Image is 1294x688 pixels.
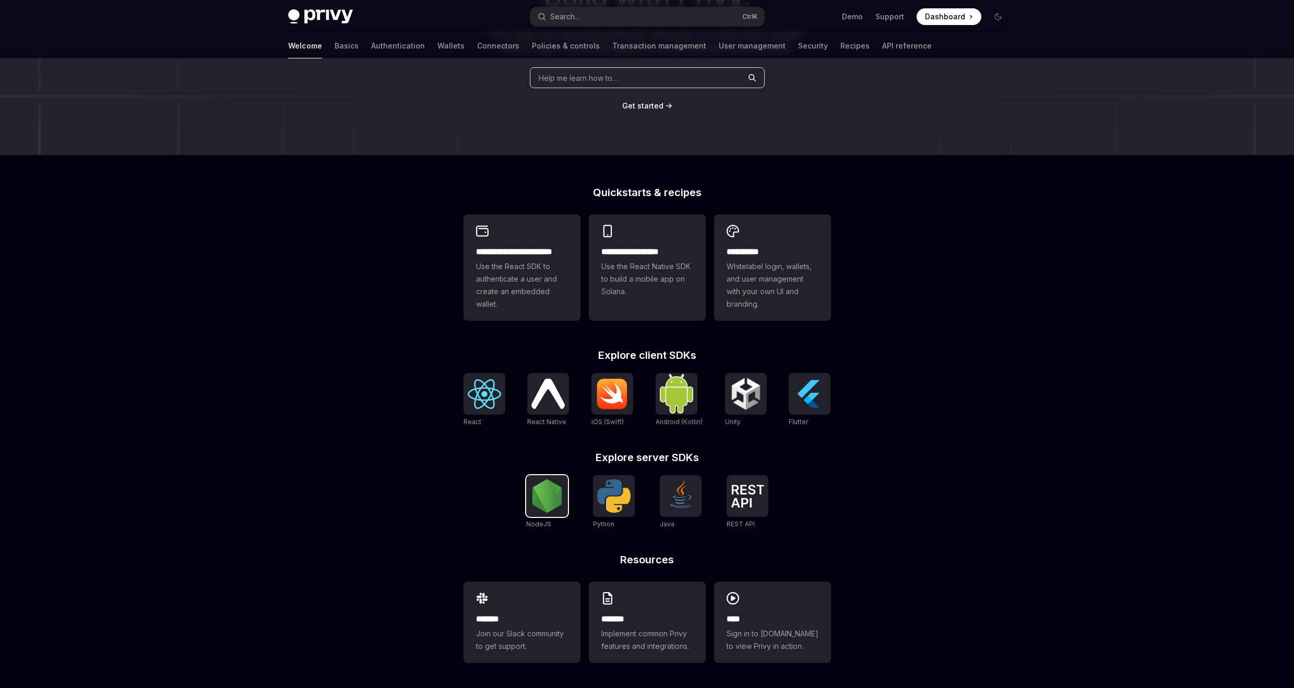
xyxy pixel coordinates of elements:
[656,373,703,427] a: Android (Kotlin)Android (Kotlin)
[597,479,631,513] img: Python
[727,520,755,528] span: REST API
[725,418,741,426] span: Unity
[589,582,706,663] a: **** **Implement common Privy features and integrations.
[742,13,758,21] span: Ctrl K
[593,475,635,529] a: PythonPython
[288,33,322,58] a: Welcome
[798,33,828,58] a: Security
[622,101,663,110] span: Get started
[526,475,568,529] a: NodeJSNodeJS
[714,214,831,321] a: **** *****Whitelabel login, wallets, and user management with your own UI and branding.
[917,8,981,25] a: Dashboard
[612,33,706,58] a: Transaction management
[660,520,674,528] span: Java
[371,33,425,58] a: Authentication
[527,418,566,426] span: React Native
[990,8,1006,25] button: Toggle dark mode
[840,33,870,58] a: Recipes
[882,33,932,58] a: API reference
[875,11,904,22] a: Support
[601,627,693,653] span: Implement common Privy features and integrations.
[660,374,693,413] img: Android (Kotlin)
[464,452,831,463] h2: Explore server SDKs
[727,260,818,310] span: Whitelabel login, wallets, and user management with your own UI and branding.
[601,260,693,298] span: Use the React Native SDK to build a mobile app on Solana.
[727,475,768,529] a: REST APIREST API
[793,377,826,411] img: Flutter
[550,10,579,23] div: Search...
[714,582,831,663] a: ****Sign in to [DOMAIN_NAME] to view Privy in action.
[656,418,703,426] span: Android (Kotlin)
[725,373,767,427] a: UnityUnity
[789,418,808,426] span: Flutter
[925,11,965,22] span: Dashboard
[464,187,831,198] h2: Quickstarts & recipes
[719,33,786,58] a: User management
[591,418,624,426] span: iOS (Swift)
[622,101,663,111] a: Get started
[527,373,569,427] a: React NativeReact Native
[727,627,818,653] span: Sign in to [DOMAIN_NAME] to view Privy in action.
[660,475,702,529] a: JavaJava
[842,11,863,22] a: Demo
[335,33,359,58] a: Basics
[589,214,706,321] a: **** **** **** ***Use the React Native SDK to build a mobile app on Solana.
[789,373,830,427] a: FlutterFlutter
[288,9,353,24] img: dark logo
[477,33,519,58] a: Connectors
[593,520,614,528] span: Python
[596,378,629,409] img: iOS (Swift)
[468,379,501,409] img: React
[464,554,831,565] h2: Resources
[526,520,551,528] span: NodeJS
[437,33,465,58] a: Wallets
[530,479,564,513] img: NodeJS
[464,418,481,426] span: React
[464,350,831,360] h2: Explore client SDKs
[539,73,618,83] span: Help me learn how to…
[731,485,764,508] img: REST API
[464,373,505,427] a: ReactReact
[476,260,568,310] span: Use the React SDK to authenticate a user and create an embedded wallet.
[530,7,764,26] button: Open search
[531,379,565,408] img: React Native
[476,627,568,653] span: Join our Slack community to get support.
[729,377,763,411] img: Unity
[464,582,580,663] a: **** **Join our Slack community to get support.
[591,373,633,427] a: iOS (Swift)iOS (Swift)
[664,479,697,513] img: Java
[532,33,600,58] a: Policies & controls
